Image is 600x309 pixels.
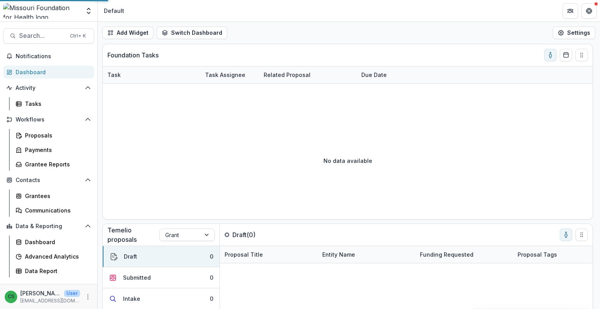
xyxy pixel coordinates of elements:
[20,297,80,304] p: [EMAIL_ADDRESS][DOMAIN_NAME]
[12,129,94,142] a: Proposals
[83,3,94,19] button: Open entity switcher
[12,143,94,156] a: Payments
[124,252,137,261] div: Draft
[16,85,82,91] span: Activity
[259,66,357,83] div: Related Proposal
[3,50,94,63] button: Notifications
[415,246,513,263] div: Funding Requested
[16,53,91,60] span: Notifications
[357,66,415,83] div: Due Date
[12,204,94,217] a: Communications
[12,97,94,110] a: Tasks
[220,246,318,263] div: Proposal Title
[25,206,88,214] div: Communications
[220,250,268,259] div: Proposal Title
[16,177,82,184] span: Contacts
[415,250,478,259] div: Funding Requested
[64,290,80,297] p: User
[102,27,154,39] button: Add Widget
[107,50,159,60] p: Foundation Tasks
[123,273,151,282] div: Submitted
[3,3,80,19] img: Missouri Foundation for Health logo
[513,250,562,259] div: Proposal Tags
[259,71,315,79] div: Related Proposal
[68,32,87,40] div: Ctrl + K
[8,294,14,299] div: Chase Shiflet
[25,192,88,200] div: Grantees
[323,157,372,165] p: No data available
[12,236,94,248] a: Dashboard
[25,252,88,261] div: Advanced Analytics
[3,28,94,44] button: Search...
[200,71,250,79] div: Task Assignee
[25,238,88,246] div: Dashboard
[103,267,220,288] button: Submitted0
[3,220,94,232] button: Open Data & Reporting
[101,5,127,16] nav: breadcrumb
[12,158,94,171] a: Grantee Reports
[25,267,88,275] div: Data Report
[562,3,578,19] button: Partners
[560,229,572,241] button: toggle-assigned-to-me
[12,189,94,202] a: Grantees
[83,292,93,302] button: More
[157,27,227,39] button: Switch Dashboard
[103,246,220,267] button: Draft0
[25,131,88,139] div: Proposals
[210,273,213,282] div: 0
[210,252,213,261] div: 0
[25,146,88,154] div: Payments
[103,71,125,79] div: Task
[318,246,415,263] div: Entity Name
[581,3,597,19] button: Get Help
[107,225,159,244] p: Temelio proposals
[12,250,94,263] a: Advanced Analytics
[16,116,82,123] span: Workflows
[544,49,557,61] button: toggle-assigned-to-me
[3,66,94,79] a: Dashboard
[25,100,88,108] div: Tasks
[103,66,200,83] div: Task
[123,295,140,303] div: Intake
[232,230,291,239] p: Draft ( 0 )
[318,250,360,259] div: Entity Name
[16,68,88,76] div: Dashboard
[12,264,94,277] a: Data Report
[20,289,61,297] p: [PERSON_NAME]
[200,66,259,83] div: Task Assignee
[19,32,65,39] span: Search...
[3,174,94,186] button: Open Contacts
[357,71,391,79] div: Due Date
[553,27,595,39] button: Settings
[210,295,213,303] div: 0
[25,160,88,168] div: Grantee Reports
[575,229,588,241] button: Drag
[575,49,588,61] button: Drag
[560,49,572,61] button: Calendar
[16,223,82,230] span: Data & Reporting
[3,82,94,94] button: Open Activity
[104,7,124,15] div: Default
[3,113,94,126] button: Open Workflows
